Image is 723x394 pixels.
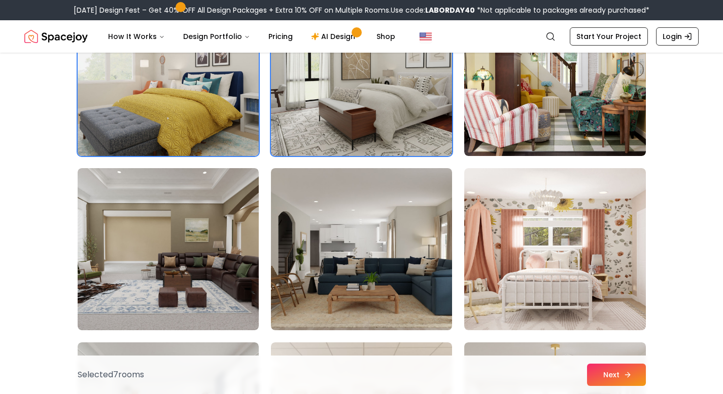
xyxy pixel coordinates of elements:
a: Pricing [260,26,301,47]
p: Selected 7 room s [78,369,144,381]
span: *Not applicable to packages already purchased* [475,5,649,15]
img: United States [420,30,432,43]
img: Room room-64 [78,168,259,330]
img: Spacejoy Logo [24,26,88,47]
nav: Main [100,26,403,47]
img: Room room-66 [464,168,645,330]
img: Room room-65 [271,168,452,330]
a: Spacejoy [24,26,88,47]
a: Start Your Project [570,27,648,46]
b: LABORDAY40 [425,5,475,15]
button: How It Works [100,26,173,47]
a: Shop [368,26,403,47]
div: [DATE] Design Fest – Get 40% OFF All Design Packages + Extra 10% OFF on Multiple Rooms. [74,5,649,15]
a: Login [656,27,699,46]
nav: Global [24,20,699,53]
span: Use code: [391,5,475,15]
button: Next [587,364,646,386]
button: Design Portfolio [175,26,258,47]
a: AI Design [303,26,366,47]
